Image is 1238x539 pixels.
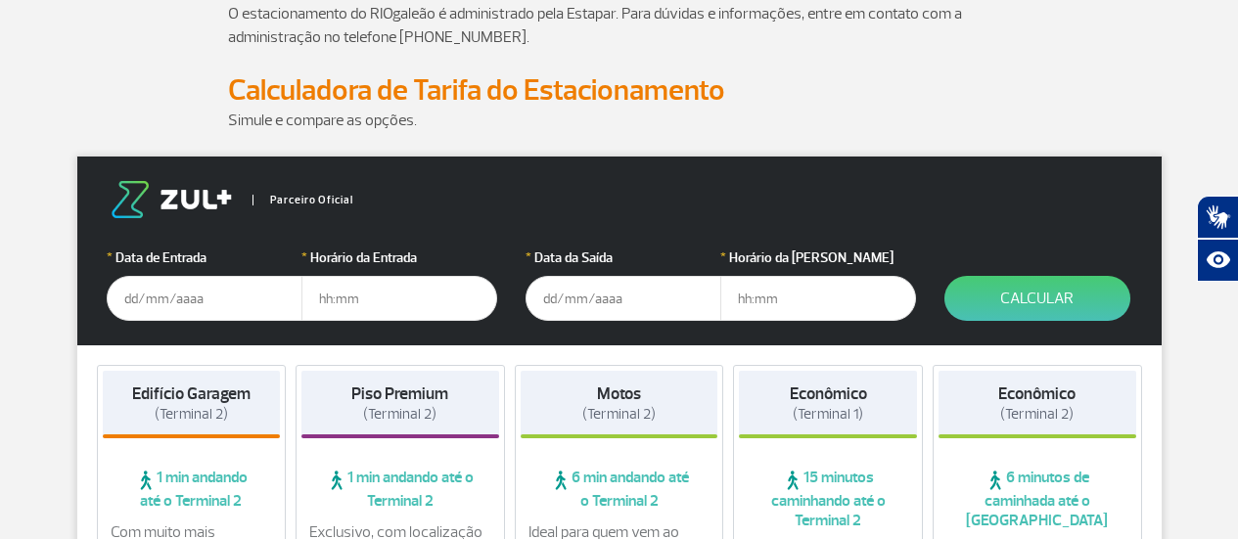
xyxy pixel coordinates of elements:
span: (Terminal 2) [1000,405,1074,424]
span: (Terminal 1) [793,405,863,424]
strong: Econômico [998,383,1076,404]
p: O estacionamento do RIOgaleão é administrado pela Estapar. Para dúvidas e informações, entre em c... [228,2,1011,49]
span: 15 minutos caminhando até o Terminal 2 [739,468,917,530]
img: logo-zul.png [107,181,236,218]
input: dd/mm/aaaa [107,276,302,321]
strong: Motos [597,383,641,404]
span: 1 min andando até o Terminal 2 [301,468,499,511]
strong: Piso Premium [351,383,448,404]
span: (Terminal 2) [363,405,436,424]
button: Abrir recursos assistivos. [1197,239,1238,282]
button: Abrir tradutor de língua de sinais. [1197,196,1238,239]
label: Data de Entrada [107,247,302,268]
strong: Econômico [790,383,867,404]
span: 6 min andando até o Terminal 2 [521,468,718,511]
h2: Calculadora de Tarifa do Estacionamento [228,72,1011,109]
input: hh:mm [720,276,916,321]
input: dd/mm/aaaa [526,276,721,321]
span: (Terminal 2) [155,405,228,424]
button: Calcular [944,276,1130,321]
span: (Terminal 2) [582,405,656,424]
span: Parceiro Oficial [252,195,353,205]
span: 1 min andando até o Terminal 2 [103,468,281,511]
div: Plugin de acessibilidade da Hand Talk. [1197,196,1238,282]
label: Horário da Entrada [301,247,497,268]
strong: Edifício Garagem [132,383,251,404]
label: Horário da [PERSON_NAME] [720,247,916,268]
label: Data da Saída [526,247,721,268]
p: Simule e compare as opções. [228,109,1011,132]
input: hh:mm [301,276,497,321]
span: 6 minutos de caminhada até o [GEOGRAPHIC_DATA] [939,468,1136,530]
